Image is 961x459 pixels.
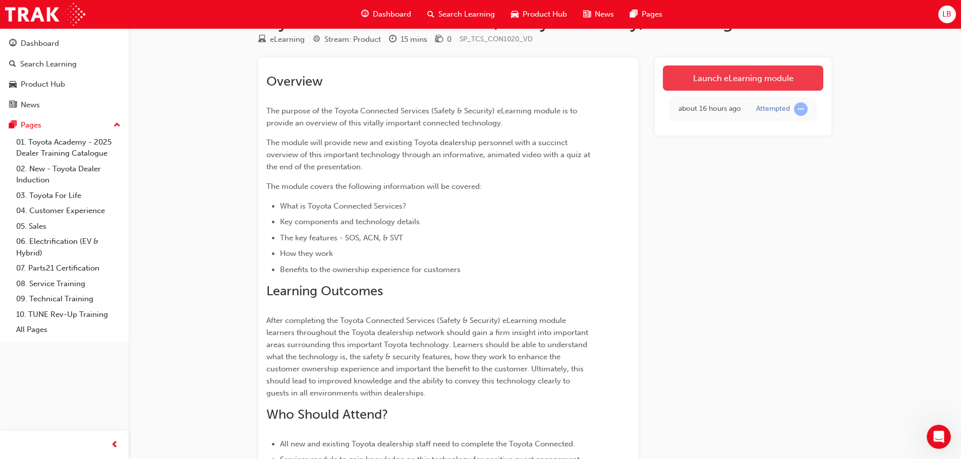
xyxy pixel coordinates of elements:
[373,9,411,20] span: Dashboard
[12,219,125,234] a: 05. Sales
[280,233,403,242] span: The key features - SOS, ACN, & SVT
[270,34,305,45] div: eLearning
[266,407,388,422] span: Who Should Attend?
[9,39,17,48] span: guage-icon
[280,217,420,226] span: Key components and technology details
[361,8,369,21] span: guage-icon
[401,34,427,45] div: 15 mins
[111,439,119,451] span: prev-icon
[12,161,125,188] a: 02. New - Toyota Dealer Induction
[258,33,305,46] div: Type
[389,33,427,46] div: Duration
[324,34,381,45] div: Stream: Product
[114,119,121,132] span: up-icon
[266,182,482,191] span: The module covers the following information will be covered:
[663,65,823,91] a: Launch eLearning module
[389,35,397,44] span: clock-icon
[583,8,591,21] span: news-icon
[258,35,266,44] span: learningResourceType_ELEARNING-icon
[419,4,503,25] a: search-iconSearch Learning
[756,104,790,114] div: Attempted
[4,32,125,116] button: DashboardSearch LearningProduct HubNews
[266,106,579,127] span: The purpose of the Toyota Connected Services (Safety & Security) eLearning module is to provide a...
[622,4,670,25] a: pages-iconPages
[280,439,575,448] span: All new and existing Toyota dealership staff need to complete the Toyota Connected.
[21,99,40,111] div: News
[794,102,808,116] span: learningRecordVerb_ATTEMPT-icon
[266,74,323,89] span: Overview
[4,116,125,135] button: Pages
[12,322,125,338] a: All Pages
[642,9,662,20] span: Pages
[438,9,495,20] span: Search Learning
[575,4,622,25] a: news-iconNews
[12,203,125,219] a: 04. Customer Experience
[942,9,951,20] span: LB
[9,60,16,69] span: search-icon
[447,34,451,45] div: 0
[927,425,951,449] iframe: Intercom live chat
[9,101,17,110] span: news-icon
[4,34,125,53] a: Dashboard
[503,4,575,25] a: car-iconProduct Hub
[511,8,519,21] span: car-icon
[21,38,59,49] div: Dashboard
[12,135,125,161] a: 01. Toyota Academy - 2025 Dealer Training Catalogue
[9,80,17,89] span: car-icon
[12,260,125,276] a: 07. Parts21 Certification
[679,103,741,115] div: Mon Sep 22 2025 16:52:46 GMT+1000 (Australian Eastern Standard Time)
[266,316,590,398] span: After completing the Toyota Connected Services (Safety & Security) eLearning module learners thro...
[12,234,125,260] a: 06. Electrification (EV & Hybrid)
[313,33,381,46] div: Stream
[266,283,383,299] span: Learning Outcomes
[435,35,443,44] span: money-icon
[266,138,592,171] span: The module will provide new and existing Toyota dealership personnel with a succinct overview of ...
[595,9,614,20] span: News
[21,79,65,90] div: Product Hub
[938,6,956,23] button: LB
[20,58,77,70] div: Search Learning
[4,55,125,74] a: Search Learning
[523,9,567,20] span: Product Hub
[12,276,125,292] a: 08. Service Training
[5,3,85,26] img: Trak
[353,4,419,25] a: guage-iconDashboard
[4,96,125,114] a: News
[12,188,125,204] a: 03. Toyota For Life
[280,249,333,258] span: How they work
[435,33,451,46] div: Price
[21,119,41,131] div: Pages
[9,121,17,130] span: pages-icon
[4,75,125,94] a: Product Hub
[280,202,406,211] span: What is Toyota Connected Services?
[12,291,125,307] a: 09. Technical Training
[313,35,320,44] span: target-icon
[280,265,461,274] span: Benefits to the ownership experience for customers
[630,8,638,21] span: pages-icon
[12,307,125,322] a: 10. TUNE Rev-Up Training
[460,35,533,43] span: Learning resource code
[427,8,434,21] span: search-icon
